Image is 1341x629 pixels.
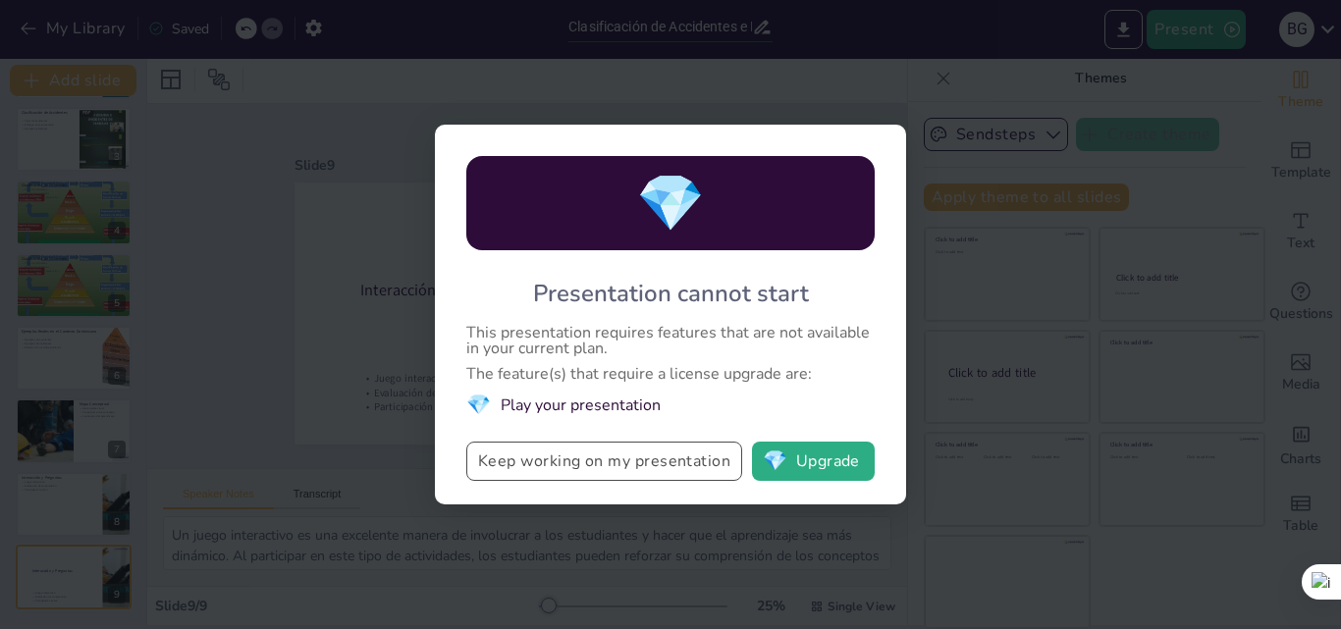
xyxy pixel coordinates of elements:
[466,325,875,356] div: This presentation requires features that are not available in your current plan.
[763,451,787,471] span: diamond
[466,442,742,481] button: Keep working on my presentation
[466,366,875,382] div: The feature(s) that require a license upgrade are:
[466,392,491,418] span: diamond
[533,278,809,309] div: Presentation cannot start
[636,166,705,241] span: diamond
[752,442,875,481] button: diamondUpgrade
[466,392,875,418] li: Play your presentation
